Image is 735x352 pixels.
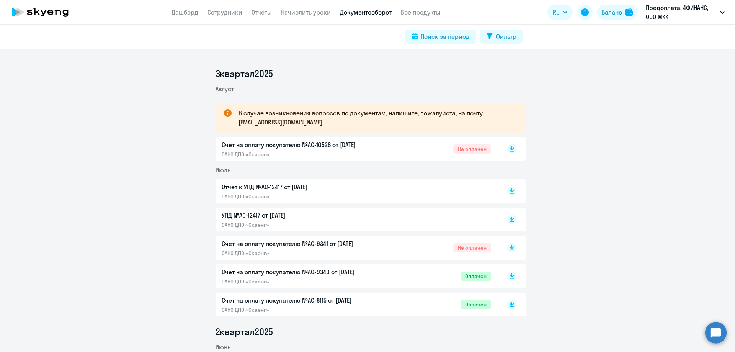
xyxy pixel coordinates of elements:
div: Фильтр [496,32,516,41]
span: Июнь [216,343,230,351]
span: Июль [216,166,230,174]
p: ОАНО ДПО «Скаенг» [222,306,382,313]
a: Все продукты [401,8,441,16]
a: Счет на оплату покупателю №AC-9341 от [DATE]ОАНО ДПО «Скаенг»Не оплачен [222,239,491,257]
span: Август [216,85,234,93]
p: ОАНО ДПО «Скаенг» [222,278,382,285]
button: Балансbalance [597,5,637,20]
button: Поиск за период [405,30,476,44]
p: ОАНО ДПО «Скаенг» [222,221,382,228]
p: Счет на оплату покупателю №AC-9340 от [DATE] [222,267,382,277]
p: Отчет к УПД №AC-12417 от [DATE] [222,182,382,192]
span: Оплачен [461,272,491,281]
p: ОАНО ДПО «Скаенг» [222,193,382,200]
button: RU [547,5,573,20]
a: Счет на оплату покупателю №AC-8115 от [DATE]ОАНО ДПО «Скаенг»Оплачен [222,296,491,313]
a: Счет на оплату покупателю №AC-9340 от [DATE]ОАНО ДПО «Скаенг»Оплачен [222,267,491,285]
div: Поиск за период [421,32,470,41]
span: Не оплачен [453,144,491,154]
button: Фильтр [480,30,523,44]
p: Счет на оплату покупателю №AC-8115 от [DATE] [222,296,382,305]
p: Счет на оплату покупателю №AC-10528 от [DATE] [222,140,382,149]
li: 2 квартал 2025 [216,326,526,338]
a: Документооборот [340,8,392,16]
a: Дашборд [171,8,198,16]
p: УПД №AC-12417 от [DATE] [222,211,382,220]
p: В случае возникновения вопросов по документам, напишите, пожалуйста, на почту [EMAIL_ADDRESS][DOM... [238,108,512,127]
p: ОАНО ДПО «Скаенг» [222,151,382,158]
a: Счет на оплату покупателю №AC-10528 от [DATE]ОАНО ДПО «Скаенг»Не оплачен [222,140,491,158]
div: Баланс [602,8,622,17]
span: Оплачен [461,300,491,309]
p: ОАНО ДПО «Скаенг» [222,250,382,257]
button: Предоплата, 4ФИНАНС, ООО МКК [642,3,728,21]
span: RU [553,8,560,17]
p: Счет на оплату покупателю №AC-9341 от [DATE] [222,239,382,248]
a: Сотрудники [207,8,242,16]
img: balance [625,8,633,16]
a: УПД №AC-12417 от [DATE]ОАНО ДПО «Скаенг» [222,211,491,228]
a: Отчеты [252,8,272,16]
li: 3 квартал 2025 [216,67,526,80]
span: Не оплачен [453,243,491,252]
a: Начислить уроки [281,8,331,16]
p: Предоплата, 4ФИНАНС, ООО МКК [646,3,717,21]
a: Отчет к УПД №AC-12417 от [DATE]ОАНО ДПО «Скаенг» [222,182,491,200]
